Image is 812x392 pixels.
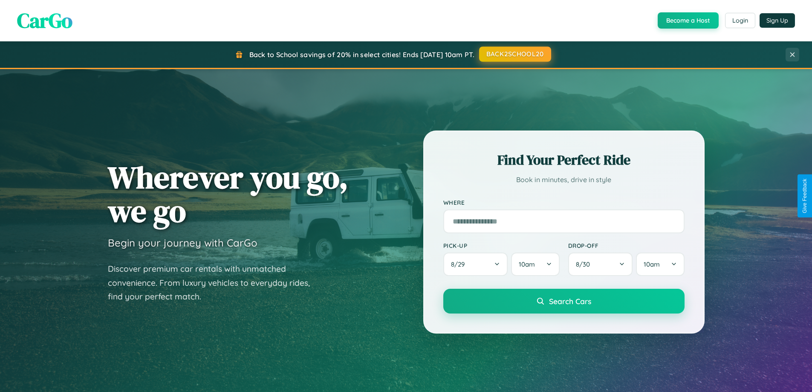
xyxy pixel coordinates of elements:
button: Become a Host [658,12,719,29]
label: Drop-off [568,242,685,249]
button: 10am [636,253,684,276]
p: Discover premium car rentals with unmatched convenience. From luxury vehicles to everyday rides, ... [108,262,321,304]
span: CarGo [17,6,72,35]
button: BACK2SCHOOL20 [479,46,551,62]
span: 8 / 30 [576,260,594,268]
button: 8/29 [443,253,508,276]
button: Search Cars [443,289,685,314]
button: Sign Up [760,13,795,28]
div: Give Feedback [802,179,808,213]
h3: Begin your journey with CarGo [108,236,257,249]
h2: Find Your Perfect Ride [443,151,685,169]
label: Pick-up [443,242,560,249]
h1: Wherever you go, we go [108,160,348,228]
label: Where [443,199,685,206]
span: Back to School savings of 20% in select cities! Ends [DATE] 10am PT. [249,50,474,59]
button: 8/30 [568,253,633,276]
span: 10am [644,260,660,268]
button: Login [725,13,755,28]
p: Book in minutes, drive in style [443,174,685,186]
span: 10am [519,260,535,268]
button: 10am [511,253,559,276]
span: Search Cars [549,296,591,306]
span: 8 / 29 [451,260,469,268]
